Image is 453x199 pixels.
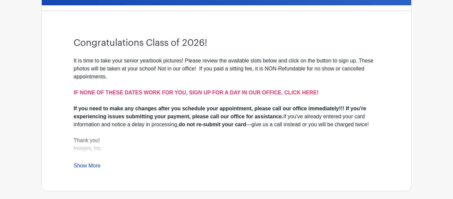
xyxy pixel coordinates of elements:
[74,145,379,160] div: Images, Inc.
[74,163,100,171] a: Show More
[74,57,379,105] div: It is time to take your senior yearbook pictures! Please review the available slots below and cli...
[74,105,379,129] div: If you've already entered your card information and notice a delay in processing, —give us a call...
[74,153,116,159] a: [DOMAIN_NAME]
[74,38,379,49] h3: Congratulations Class of 2026!
[74,90,318,95] a: IF NONE OF THESE DATES WORK FOR YOU, SIGN UP FOR A DAY IN OUR OFFICE. CLICK HERE!
[179,122,246,127] strong: do not re-submit your card
[74,137,379,145] div: Thank you!
[74,106,366,119] strong: If you need to make any changes after you schedule your appointment, please call our office immed...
